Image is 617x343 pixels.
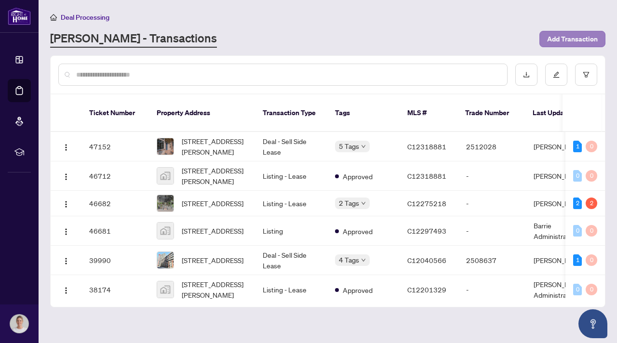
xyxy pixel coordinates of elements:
[526,191,598,216] td: [PERSON_NAME]
[407,256,446,264] span: C12040566
[407,199,446,208] span: C12275218
[255,161,327,191] td: Listing - Lease
[573,225,582,237] div: 0
[81,161,149,191] td: 46712
[339,198,359,209] span: 2 Tags
[575,64,597,86] button: filter
[458,191,526,216] td: -
[583,71,590,78] span: filter
[255,132,327,161] td: Deal - Sell Side Lease
[573,141,582,152] div: 1
[81,275,149,304] td: 38174
[523,71,530,78] span: download
[586,284,597,295] div: 0
[58,223,74,238] button: Logo
[586,170,597,182] div: 0
[547,31,598,47] span: Add Transaction
[62,144,70,151] img: Logo
[539,31,605,47] button: Add Transaction
[526,161,598,191] td: [PERSON_NAME]
[62,257,70,265] img: Logo
[407,226,446,235] span: C12297493
[62,287,70,294] img: Logo
[586,141,597,152] div: 0
[255,191,327,216] td: Listing - Lease
[81,216,149,246] td: 46681
[255,94,327,132] th: Transaction Type
[327,94,400,132] th: Tags
[182,198,243,209] span: [STREET_ADDRESS]
[157,195,174,211] img: thumbnail-img
[361,201,366,206] span: down
[182,225,243,236] span: [STREET_ADDRESS]
[578,309,607,338] button: Open asap
[545,64,567,86] button: edit
[526,246,598,275] td: [PERSON_NAME]
[81,191,149,216] td: 46682
[255,275,327,304] td: Listing - Lease
[157,138,174,155] img: thumbnail-img
[58,196,74,211] button: Logo
[586,198,597,209] div: 2
[58,282,74,297] button: Logo
[255,246,327,275] td: Deal - Sell Side Lease
[81,132,149,161] td: 47152
[81,246,149,275] td: 39990
[58,252,74,268] button: Logo
[526,275,598,304] td: [PERSON_NAME] Administrator
[458,132,526,161] td: 2512028
[157,281,174,298] img: thumbnail-img
[458,216,526,246] td: -
[81,94,149,132] th: Ticket Number
[62,228,70,236] img: Logo
[61,13,109,22] span: Deal Processing
[58,168,74,184] button: Logo
[526,132,598,161] td: [PERSON_NAME]
[407,285,446,294] span: C12201329
[339,141,359,152] span: 5 Tags
[343,285,373,295] span: Approved
[586,225,597,237] div: 0
[149,94,255,132] th: Property Address
[182,165,247,186] span: [STREET_ADDRESS][PERSON_NAME]
[525,94,597,132] th: Last Updated By
[50,30,217,48] a: [PERSON_NAME] - Transactions
[182,136,247,157] span: [STREET_ADDRESS][PERSON_NAME]
[573,284,582,295] div: 0
[458,246,526,275] td: 2508637
[573,198,582,209] div: 2
[62,173,70,181] img: Logo
[407,171,446,180] span: C12318881
[10,315,28,333] img: Profile Icon
[361,258,366,263] span: down
[361,144,366,149] span: down
[182,279,247,300] span: [STREET_ADDRESS][PERSON_NAME]
[157,252,174,268] img: thumbnail-img
[50,14,57,21] span: home
[457,94,525,132] th: Trade Number
[343,226,373,237] span: Approved
[339,254,359,265] span: 4 Tags
[573,170,582,182] div: 0
[400,94,457,132] th: MLS #
[255,216,327,246] td: Listing
[573,254,582,266] div: 1
[515,64,537,86] button: download
[343,171,373,182] span: Approved
[407,142,446,151] span: C12318881
[458,161,526,191] td: -
[58,139,74,154] button: Logo
[157,223,174,239] img: thumbnail-img
[182,255,243,265] span: [STREET_ADDRESS]
[586,254,597,266] div: 0
[526,216,598,246] td: Barrie Administrator
[553,71,560,78] span: edit
[62,200,70,208] img: Logo
[157,168,174,184] img: thumbnail-img
[8,7,31,25] img: logo
[458,275,526,304] td: -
